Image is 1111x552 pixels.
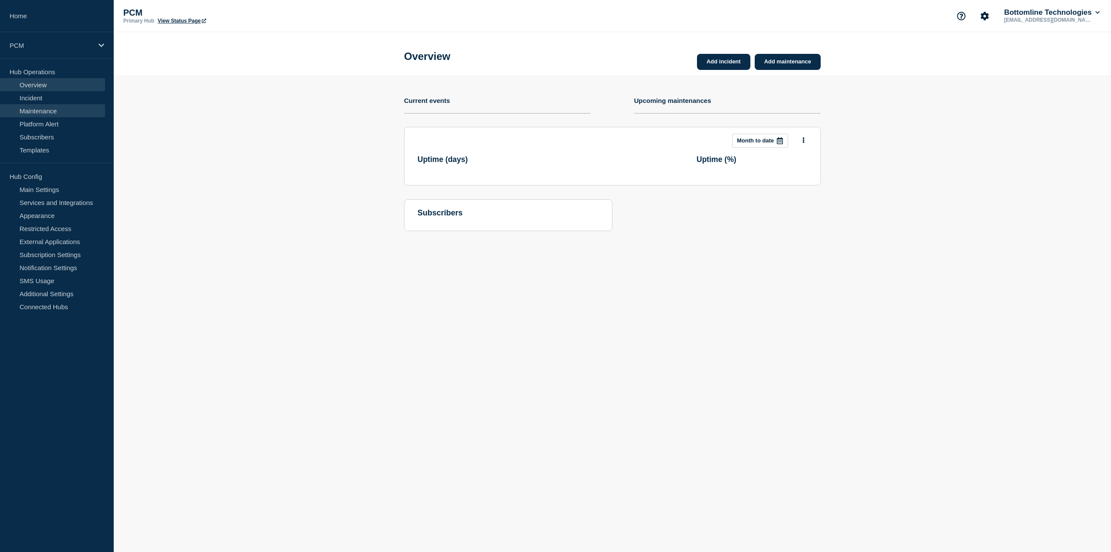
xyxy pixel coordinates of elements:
h4: subscribers [417,208,599,218]
a: Add incident [697,54,750,70]
h1: Overview [404,50,450,63]
h3: Uptime ( % ) [697,155,807,164]
button: Account settings [976,7,994,25]
p: PCM [123,8,297,18]
h4: Upcoming maintenances [634,97,711,104]
p: [EMAIL_ADDRESS][DOMAIN_NAME] [1003,17,1093,23]
p: Primary Hub [123,18,154,24]
h4: Current events [404,97,450,104]
button: Month to date [732,134,788,148]
h3: Uptime ( days ) [417,155,528,164]
p: PCM [10,42,93,49]
p: Month to date [737,137,774,144]
a: Add maintenance [755,54,821,70]
button: Support [952,7,970,25]
button: Bottomline Technologies [1003,8,1101,17]
a: View Status Page [158,18,206,24]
